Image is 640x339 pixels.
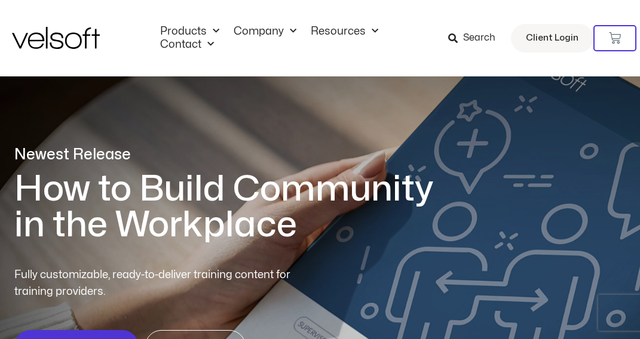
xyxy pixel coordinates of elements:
a: ResourcesMenu Toggle [304,25,385,38]
p: Fully customizable, ready-to-deliver training content for training providers. [14,267,312,300]
a: CompanyMenu Toggle [226,25,304,38]
a: ContactMenu Toggle [153,38,221,51]
a: ProductsMenu Toggle [153,25,226,38]
img: Velsoft Training Materials [12,27,100,49]
span: Search [463,30,495,46]
p: Newest Release [14,144,451,165]
a: Client Login [511,24,593,53]
h1: How to Build Community in the Workplace [14,171,451,243]
span: Client Login [526,30,578,46]
a: Search [448,28,504,48]
nav: Menu [153,25,439,51]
